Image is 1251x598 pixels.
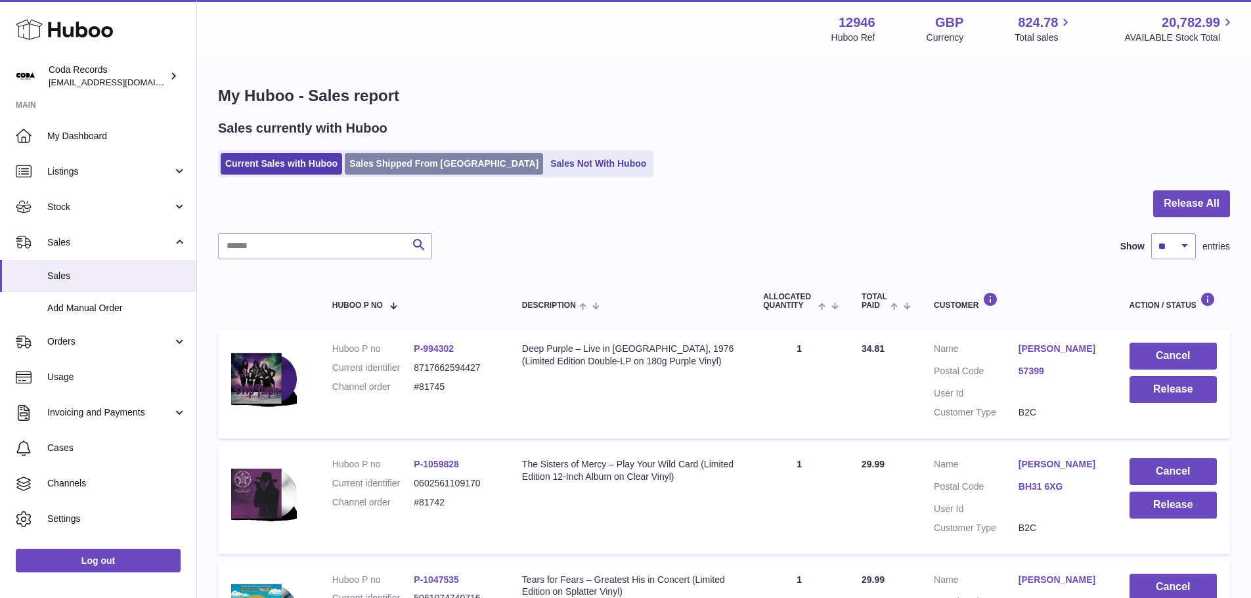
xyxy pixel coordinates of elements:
span: [EMAIL_ADDRESS][DOMAIN_NAME] [49,77,193,87]
dd: B2C [1019,522,1103,534]
dt: Name [934,343,1019,358]
dt: User Id [934,387,1019,400]
dt: Huboo P no [332,458,414,471]
dd: B2C [1019,406,1103,419]
dt: Postal Code [934,365,1019,381]
strong: GBP [935,14,963,32]
dt: User Id [934,503,1019,515]
span: 29.99 [862,574,885,585]
a: Current Sales with Huboo [221,153,342,175]
span: Sales [47,270,187,282]
span: Total sales [1015,32,1073,44]
button: Cancel [1130,343,1217,370]
dt: Channel order [332,496,414,509]
td: 1 [750,330,848,438]
dt: Channel order [332,381,414,393]
span: 29.99 [862,459,885,469]
span: Total paid [862,293,887,310]
span: 20,782.99 [1162,14,1220,32]
div: Deep Purple – Live in [GEOGRAPHIC_DATA], 1976 (Limited Edition Double-LP on 180g Purple Vinyl) [522,343,737,368]
a: 57399 [1019,365,1103,377]
dt: Postal Code [934,481,1019,496]
dt: Current identifier [332,362,414,374]
span: Description [522,301,576,310]
div: Customer [934,292,1103,310]
span: AVAILABLE Stock Total [1124,32,1235,44]
dt: Current identifier [332,477,414,490]
a: Sales Shipped From [GEOGRAPHIC_DATA] [345,153,543,175]
img: haz@pcatmedia.com [16,66,35,86]
span: 824.78 [1018,14,1058,32]
dt: Customer Type [934,522,1019,534]
span: ALLOCATED Quantity [763,293,815,310]
h2: Sales currently with Huboo [218,119,387,137]
div: Currency [927,32,964,44]
span: Usage [47,371,187,383]
strong: 12946 [839,14,875,32]
a: Sales Not With Huboo [546,153,651,175]
button: Release [1130,376,1217,403]
dt: Name [934,574,1019,589]
a: [PERSON_NAME] [1019,458,1103,471]
span: Huboo P no [332,301,383,310]
span: My Dashboard [47,130,187,142]
dd: #81745 [414,381,496,393]
a: P-1047535 [414,574,459,585]
span: Add Manual Order [47,302,187,314]
dd: #81742 [414,496,496,509]
span: Cases [47,442,187,454]
div: The Sisters of Mercy – Play Your Wild Card (Limited Edition 12-Inch Album on Clear Vinyl) [522,458,737,483]
a: 20,782.99 AVAILABLE Stock Total [1124,14,1235,44]
h1: My Huboo - Sales report [218,85,1230,106]
a: [PERSON_NAME] [1019,574,1103,586]
span: Channels [47,477,187,490]
a: Log out [16,549,181,572]
button: Release All [1153,190,1230,217]
button: Release [1130,492,1217,519]
dd: 0602561109170 [414,477,496,490]
img: 129461719489652.png [231,343,297,414]
dd: 8717662594427 [414,362,496,374]
dt: Huboo P no [332,574,414,586]
span: Settings [47,513,187,525]
div: Coda Records [49,64,167,89]
span: Sales [47,236,173,249]
img: 129461758960658.png [231,458,297,529]
a: P-994302 [414,343,454,354]
div: Action / Status [1130,292,1217,310]
span: Invoicing and Payments [47,406,173,419]
dt: Customer Type [934,406,1019,419]
td: 1 [750,445,848,554]
span: 34.81 [862,343,885,354]
a: 824.78 Total sales [1015,14,1073,44]
dt: Huboo P no [332,343,414,355]
button: Cancel [1130,458,1217,485]
div: Huboo Ref [831,32,875,44]
span: Orders [47,335,173,348]
a: P-1059828 [414,459,459,469]
a: [PERSON_NAME] [1019,343,1103,355]
a: BH31 6XG [1019,481,1103,493]
dt: Name [934,458,1019,474]
span: Listings [47,165,173,178]
span: Stock [47,201,173,213]
span: entries [1202,240,1230,253]
label: Show [1120,240,1145,253]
